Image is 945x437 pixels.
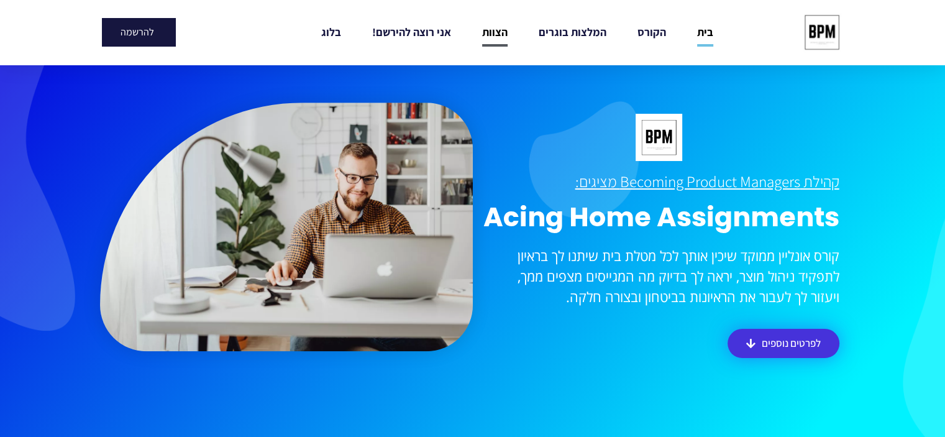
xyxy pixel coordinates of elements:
h1: Acing Home Assignments [479,201,839,234]
p: קורס אונליין ממוקד שיכין אותך לכל מטלת בית שיתנו לך בראיון לתפקיד ניהול מוצר, יראה לך בדיוק מה המ... [479,246,839,307]
a: לפרטים נוספים [728,329,839,358]
span: להרשמה [121,27,154,37]
a: להרשמה [102,18,176,47]
img: cropped-bpm-logo-1.jpeg [799,9,845,55]
nav: Menu [266,18,768,47]
a: אני רוצה להירשם! [372,18,451,47]
span: לפרטים נוספים [762,338,821,349]
u: קהילת Becoming Product Managers מציגים: [575,171,839,191]
a: המלצות בוגרים [539,18,606,47]
a: הקורס [637,18,666,47]
a: בית [697,18,713,47]
a: הצוות [482,18,508,47]
a: בלוג [321,18,341,47]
